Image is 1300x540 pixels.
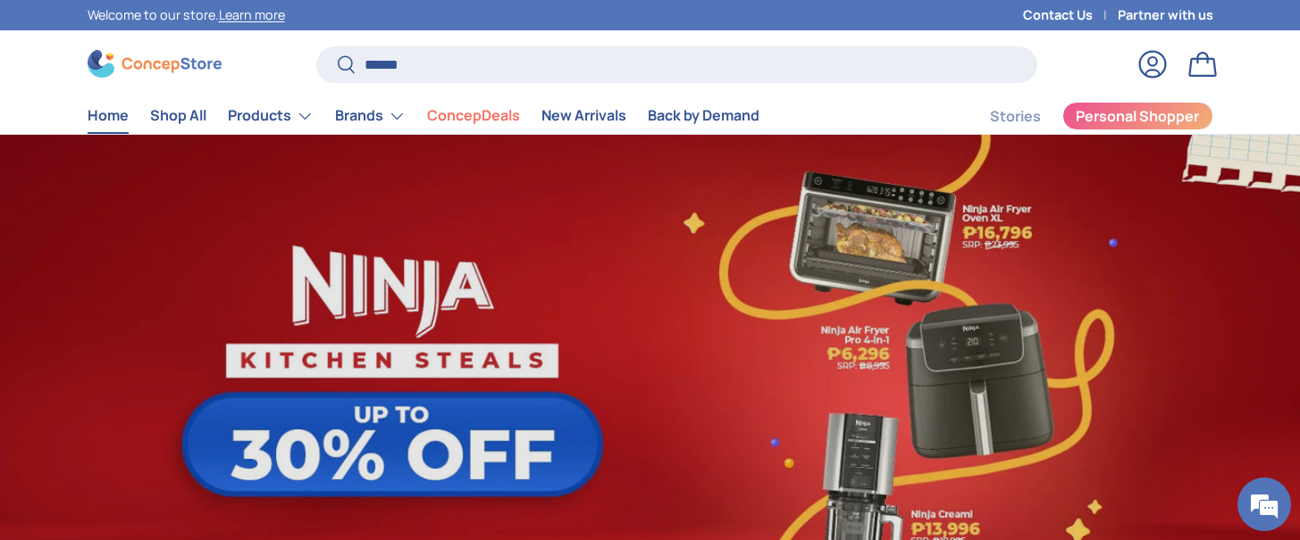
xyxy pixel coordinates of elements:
[648,98,759,133] a: Back by Demand
[1062,102,1213,130] a: Personal Shopper
[335,98,406,134] a: Brands
[1076,109,1199,123] span: Personal Shopper
[88,98,129,133] a: Home
[947,98,1213,134] nav: Secondary
[990,99,1041,134] a: Stories
[219,6,285,23] a: Learn more
[217,98,324,134] summary: Products
[1118,5,1213,25] a: Partner with us
[88,50,222,78] img: ConcepStore
[1023,5,1118,25] a: Contact Us
[88,5,285,25] p: Welcome to our store.
[228,98,314,134] a: Products
[150,98,206,133] a: Shop All
[541,98,626,133] a: New Arrivals
[324,98,416,134] summary: Brands
[88,98,759,134] nav: Primary
[427,98,520,133] a: ConcepDeals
